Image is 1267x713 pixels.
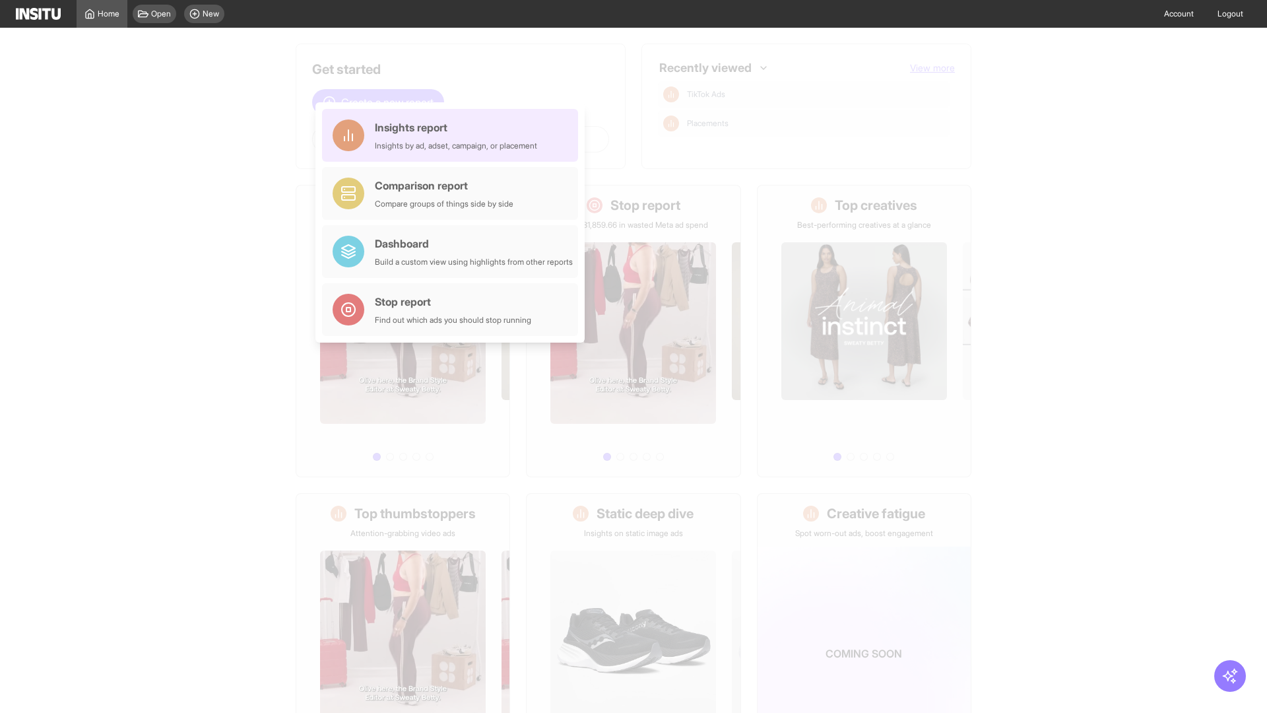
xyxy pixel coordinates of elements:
[151,9,171,19] span: Open
[375,141,537,151] div: Insights by ad, adset, campaign, or placement
[203,9,219,19] span: New
[16,8,61,20] img: Logo
[375,257,573,267] div: Build a custom view using highlights from other reports
[375,119,537,135] div: Insights report
[98,9,119,19] span: Home
[375,199,513,209] div: Compare groups of things side by side
[375,178,513,193] div: Comparison report
[375,315,531,325] div: Find out which ads you should stop running
[375,236,573,252] div: Dashboard
[375,294,531,310] div: Stop report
